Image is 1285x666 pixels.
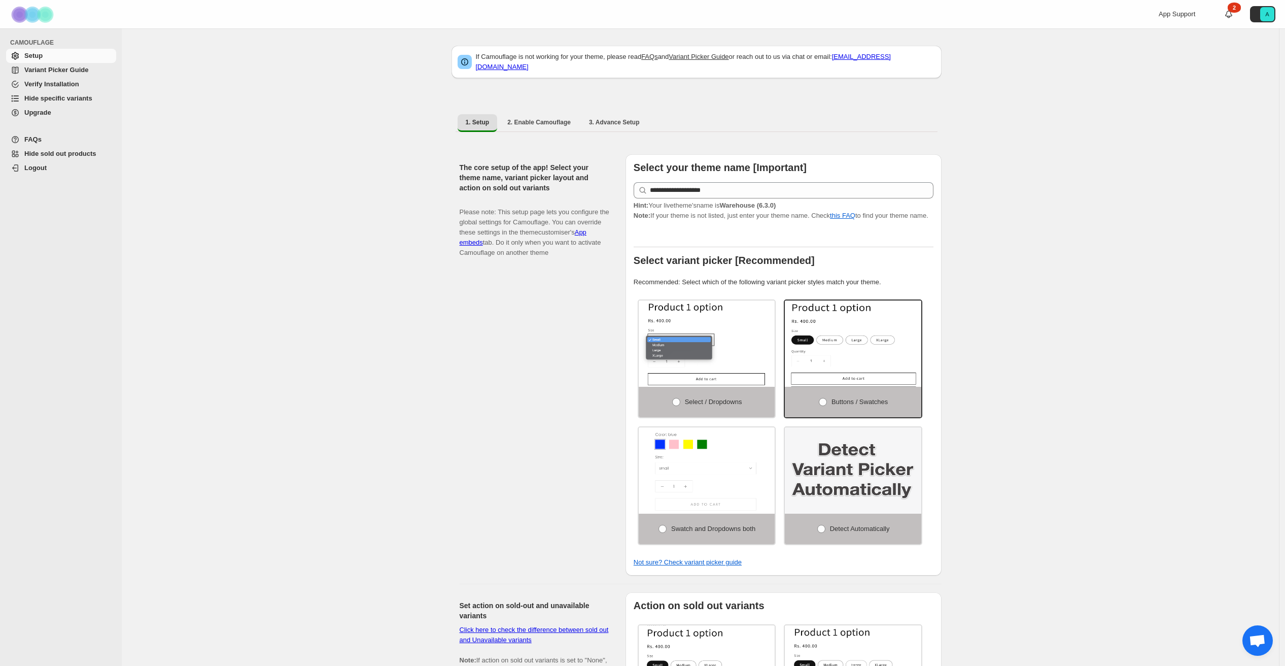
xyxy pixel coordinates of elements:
span: 3. Advance Setup [589,118,640,126]
div: 2 [1228,3,1241,13]
a: Variant Picker Guide [6,63,116,77]
span: Your live theme's name is [634,202,776,209]
a: FAQs [641,53,658,60]
b: Action on sold out variants [634,600,765,611]
p: Recommended: Select which of the following variant picker styles match your theme. [634,277,933,287]
p: Please note: This setup page lets you configure the global settings for Camouflage. You can overr... [460,197,609,258]
strong: Warehouse (6.3.0) [719,202,776,209]
img: Buttons / Swatches [785,301,921,387]
a: FAQs [6,132,116,147]
text: A [1265,11,1269,17]
span: Logout [24,164,47,172]
div: Open chat [1242,625,1273,656]
a: Hide sold out products [6,147,116,161]
b: Select variant picker [Recommended] [634,255,815,266]
img: Camouflage [8,1,59,28]
a: this FAQ [830,212,855,219]
span: Select / Dropdowns [685,398,742,406]
span: CAMOUFLAGE [10,39,117,47]
b: Select your theme name [Important] [634,162,807,173]
span: Avatar with initials A [1260,7,1274,21]
span: Hide sold out products [24,150,96,157]
span: Swatch and Dropdowns both [671,525,755,532]
a: Verify Installation [6,77,116,91]
span: 1. Setup [466,118,490,126]
span: Buttons / Swatches [831,398,888,406]
span: Setup [24,52,43,59]
b: Note: [460,656,476,664]
h2: Set action on sold-out and unavailable variants [460,601,609,621]
a: Upgrade [6,106,116,120]
span: Upgrade [24,109,51,116]
a: Variant Picker Guide [669,53,728,60]
span: 2. Enable Camouflage [507,118,571,126]
span: Detect Automatically [830,525,890,532]
a: Click here to check the difference between sold out and Unavailable variants [460,626,609,644]
p: If your theme is not listed, just enter your theme name. Check to find your theme name. [634,201,933,221]
a: 2 [1224,9,1234,19]
span: Variant Picker Guide [24,66,88,74]
img: Detect Automatically [785,427,921,514]
h2: The core setup of the app! Select your theme name, variant picker layout and action on sold out v... [460,162,609,193]
a: Logout [6,161,116,175]
a: Hide specific variants [6,91,116,106]
span: Hide specific variants [24,94,92,102]
span: App Support [1159,10,1195,18]
a: Setup [6,49,116,63]
button: Avatar with initials A [1250,6,1275,22]
span: Verify Installation [24,80,79,88]
strong: Hint: [634,202,649,209]
p: If Camouflage is not working for your theme, please read and or reach out to us via chat or email: [476,52,935,72]
img: Swatch and Dropdowns both [639,427,775,514]
a: Not sure? Check variant picker guide [634,558,742,566]
span: FAQs [24,136,42,143]
img: Select / Dropdowns [639,301,775,387]
strong: Note: [634,212,650,219]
